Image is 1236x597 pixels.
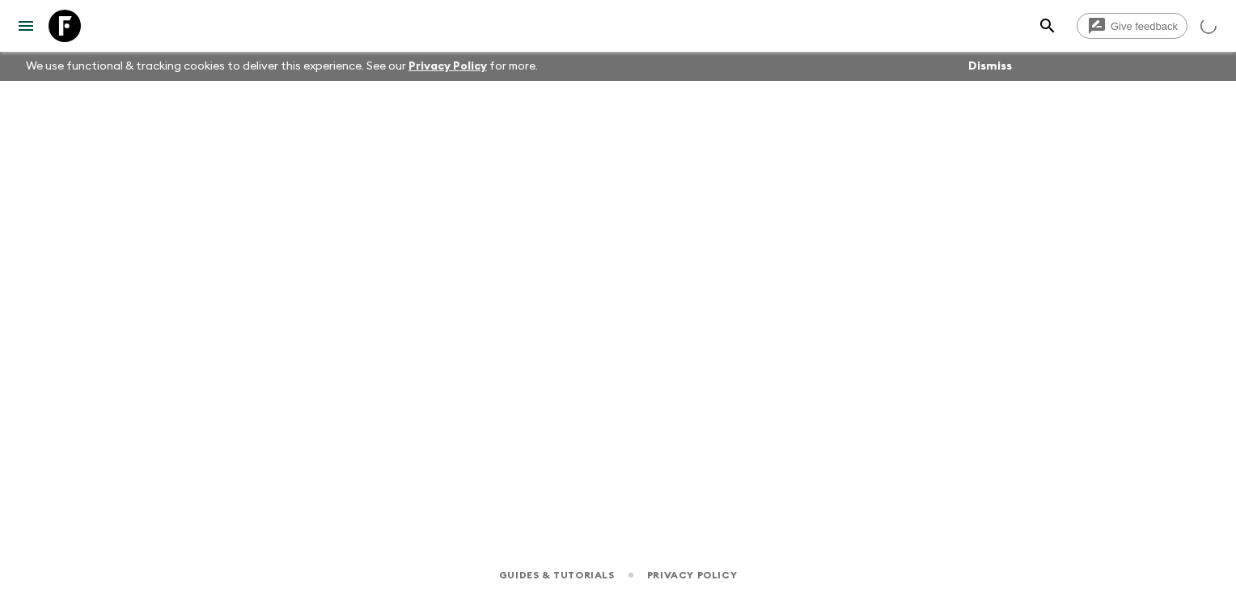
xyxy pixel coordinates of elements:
[647,566,737,584] a: Privacy Policy
[499,566,615,584] a: Guides & Tutorials
[10,10,42,42] button: menu
[1077,13,1187,39] a: Give feedback
[408,61,487,72] a: Privacy Policy
[1031,10,1064,42] button: search adventures
[19,52,544,81] p: We use functional & tracking cookies to deliver this experience. See our for more.
[964,55,1016,78] button: Dismiss
[1102,20,1187,32] span: Give feedback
